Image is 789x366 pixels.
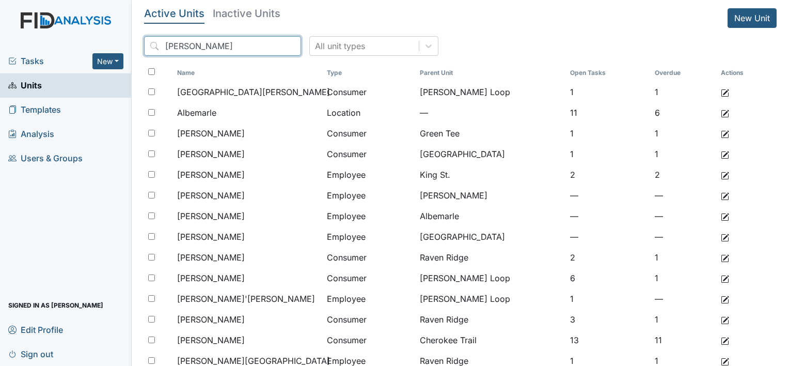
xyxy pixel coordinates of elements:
span: [PERSON_NAME] [177,127,245,140]
th: Toggle SortBy [323,64,416,82]
td: 11 [651,330,717,350]
span: Units [8,78,42,94]
td: 13 [566,330,651,350]
td: 1 [566,123,651,144]
th: Toggle SortBy [416,64,565,82]
h5: Inactive Units [213,8,280,19]
td: Consumer [323,268,416,288]
td: 6 [651,102,717,123]
td: [GEOGRAPHIC_DATA] [416,226,565,247]
td: 1 [651,309,717,330]
td: 6 [566,268,651,288]
td: Raven Ridge [416,247,565,268]
td: 11 [566,102,651,123]
td: 1 [651,123,717,144]
td: Employee [323,164,416,185]
td: Consumer [323,330,416,350]
td: — [566,226,651,247]
div: All unit types [315,40,365,52]
th: Actions [717,64,768,82]
span: [PERSON_NAME] [177,231,245,243]
td: 1 [566,288,651,309]
td: 1 [566,82,651,102]
td: Consumer [323,247,416,268]
td: [PERSON_NAME] Loop [416,268,565,288]
span: [PERSON_NAME] [177,189,245,202]
td: King St. [416,164,565,185]
td: 2 [566,247,651,268]
span: Edit Profile [8,322,63,338]
td: Location [323,102,416,123]
td: [PERSON_NAME] Loop [416,82,565,102]
td: 2 [566,164,651,185]
td: 1 [651,82,717,102]
td: Consumer [323,144,416,164]
span: [GEOGRAPHIC_DATA][PERSON_NAME] [177,86,330,98]
td: — [651,226,717,247]
td: Employee [323,185,416,206]
td: Consumer [323,123,416,144]
span: [PERSON_NAME]'[PERSON_NAME] [177,293,315,305]
td: Green Tee [416,123,565,144]
input: Search... [144,36,301,56]
span: [PERSON_NAME] [177,210,245,222]
span: [PERSON_NAME] [177,148,245,160]
span: [PERSON_NAME] [177,272,245,284]
th: Toggle SortBy [566,64,651,82]
a: New Unit [728,8,777,28]
span: [PERSON_NAME] [177,334,245,346]
span: [PERSON_NAME] [177,169,245,181]
h5: Active Units [144,8,204,19]
td: [GEOGRAPHIC_DATA] [416,144,565,164]
td: 3 [566,309,651,330]
span: Users & Groups [8,150,83,166]
td: 1 [566,144,651,164]
td: Consumer [323,82,416,102]
input: Toggle All Rows Selected [148,68,155,75]
td: 1 [651,268,717,288]
td: Cherokee Trail [416,330,565,350]
a: Tasks [8,55,92,67]
td: Consumer [323,309,416,330]
td: Raven Ridge [416,309,565,330]
th: Toggle SortBy [173,64,323,82]
td: — [566,206,651,226]
td: — [651,288,717,309]
span: [PERSON_NAME] [177,251,245,264]
td: Employee [323,206,416,226]
th: Toggle SortBy [651,64,717,82]
span: Analysis [8,126,54,142]
td: 1 [651,144,717,164]
span: [PERSON_NAME] [177,313,245,326]
span: Signed in as [PERSON_NAME] [8,297,103,313]
td: [PERSON_NAME] Loop [416,288,565,309]
td: Albemarle [416,206,565,226]
td: Employee [323,288,416,309]
td: — [651,185,717,206]
span: Templates [8,102,61,118]
td: 2 [651,164,717,185]
td: — [566,185,651,206]
span: Sign out [8,346,53,362]
td: — [651,206,717,226]
button: New [92,53,123,69]
td: [PERSON_NAME] [416,185,565,206]
td: 1 [651,247,717,268]
td: — [416,102,565,123]
span: Albemarle [177,106,216,119]
td: Employee [323,226,416,247]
